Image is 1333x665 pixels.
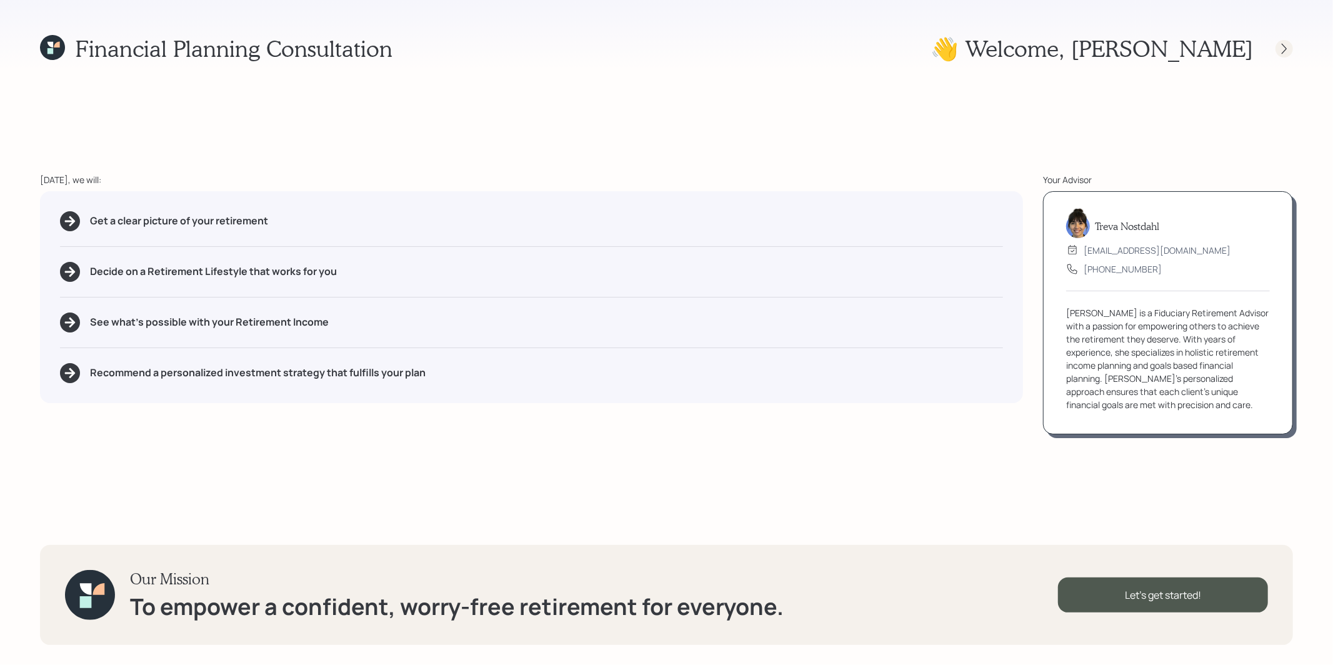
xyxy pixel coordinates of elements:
[1066,306,1270,411] div: [PERSON_NAME] is a Fiduciary Retirement Advisor with a passion for empowering others to achieve t...
[931,35,1253,62] h1: 👋 Welcome , [PERSON_NAME]
[75,35,392,62] h1: Financial Planning Consultation
[1095,220,1159,232] h5: Treva Nostdahl
[40,173,1023,186] div: [DATE], we will:
[90,316,329,328] h5: See what's possible with your Retirement Income
[1043,173,1293,186] div: Your Advisor
[1084,262,1162,276] div: [PHONE_NUMBER]
[130,570,784,588] h3: Our Mission
[90,367,426,379] h5: Recommend a personalized investment strategy that fulfills your plan
[1084,244,1231,257] div: [EMAIL_ADDRESS][DOMAIN_NAME]
[130,593,784,620] h1: To empower a confident, worry-free retirement for everyone.
[90,266,337,277] h5: Decide on a Retirement Lifestyle that works for you
[1066,208,1090,238] img: treva-nostdahl-headshot.png
[90,215,268,227] h5: Get a clear picture of your retirement
[1058,577,1268,612] div: Let's get started!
